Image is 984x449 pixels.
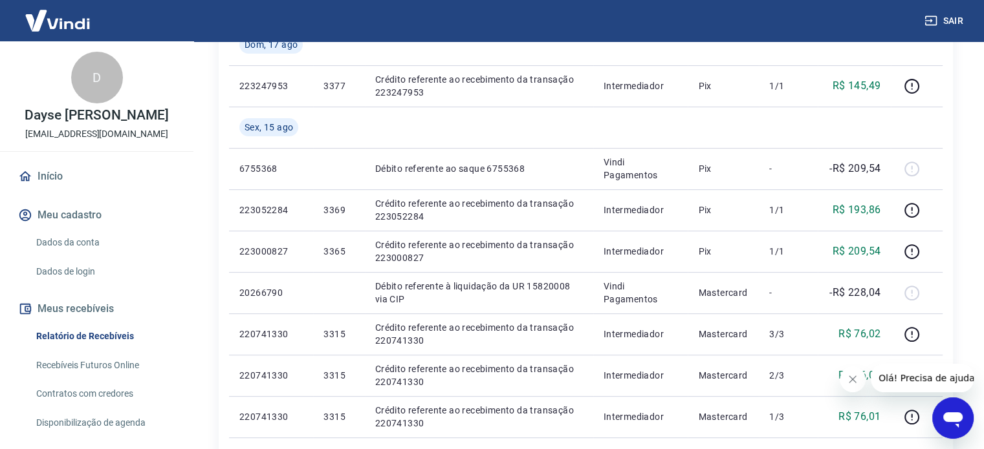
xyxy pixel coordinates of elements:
div: D [71,52,123,103]
p: Dayse [PERSON_NAME] [25,109,168,122]
p: Pix [698,162,749,175]
p: Débito referente ao saque 6755368 [375,162,583,175]
p: 1/1 [769,79,807,92]
p: R$ 76,01 [838,368,880,383]
p: R$ 76,01 [838,409,880,424]
p: 3315 [323,410,354,423]
p: 1/3 [769,410,807,423]
p: Débito referente à liquidação da UR 15820008 via CIP [375,280,583,306]
p: 1/1 [769,245,807,258]
p: Intermediador [604,410,678,423]
p: Pix [698,79,749,92]
p: 1/1 [769,204,807,216]
p: -R$ 228,04 [829,285,880,300]
span: Dom, 17 ago [245,38,298,51]
p: Pix [698,245,749,258]
p: Mastercard [698,328,749,340]
button: Sair [922,9,968,33]
p: Crédito referente ao recebimento da transação 223247953 [375,73,583,99]
a: Dados da conta [31,229,178,256]
p: 223247953 [239,79,303,92]
a: Disponibilização de agenda [31,410,178,436]
button: Meu cadastro [16,201,178,229]
p: Crédito referente ao recebimento da transação 220741330 [375,362,583,388]
p: Intermediador [604,245,678,258]
iframe: Botão para abrir a janela de mensagens [932,397,974,439]
p: Vindi Pagamentos [604,280,678,306]
p: Mastercard [698,410,749,423]
a: Contratos com credores [31,381,178,407]
span: Olá! Precisa de ajuda? [8,9,109,19]
p: 220741330 [239,328,303,340]
img: Vindi [16,1,100,40]
p: - [769,286,807,299]
span: Sex, 15 ago [245,121,293,134]
p: Vindi Pagamentos [604,156,678,182]
p: R$ 76,02 [838,326,880,342]
iframe: Fechar mensagem [840,366,866,392]
p: [EMAIL_ADDRESS][DOMAIN_NAME] [25,127,168,141]
p: Crédito referente ao recebimento da transação 223000827 [375,238,583,264]
p: 223052284 [239,204,303,216]
p: Pix [698,204,749,216]
p: 223000827 [239,245,303,258]
a: Recebíveis Futuros Online [31,352,178,379]
p: 3315 [323,328,354,340]
a: Dados de login [31,258,178,285]
a: Relatório de Recebíveis [31,323,178,350]
p: 3369 [323,204,354,216]
p: R$ 209,54 [833,244,881,259]
p: 3365 [323,245,354,258]
p: 3377 [323,79,354,92]
p: Crédito referente ao recebimento da transação 220741330 [375,404,583,430]
p: Intermediador [604,328,678,340]
p: 220741330 [239,410,303,423]
p: Mastercard [698,369,749,382]
p: Crédito referente ao recebimento da transação 220741330 [375,321,583,347]
button: Meus recebíveis [16,295,178,323]
iframe: Mensagem da empresa [871,364,974,392]
p: 20266790 [239,286,303,299]
p: Crédito referente ao recebimento da transação 223052284 [375,197,583,223]
p: 2/3 [769,369,807,382]
p: 3/3 [769,328,807,340]
p: Intermediador [604,204,678,216]
a: Início [16,162,178,191]
p: 220741330 [239,369,303,382]
p: Intermediador [604,79,678,92]
p: 6755368 [239,162,303,175]
p: - [769,162,807,175]
p: Intermediador [604,369,678,382]
p: 3315 [323,369,354,382]
p: Mastercard [698,286,749,299]
p: R$ 145,49 [833,78,881,94]
p: -R$ 209,54 [829,161,880,176]
p: R$ 193,86 [833,202,881,218]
